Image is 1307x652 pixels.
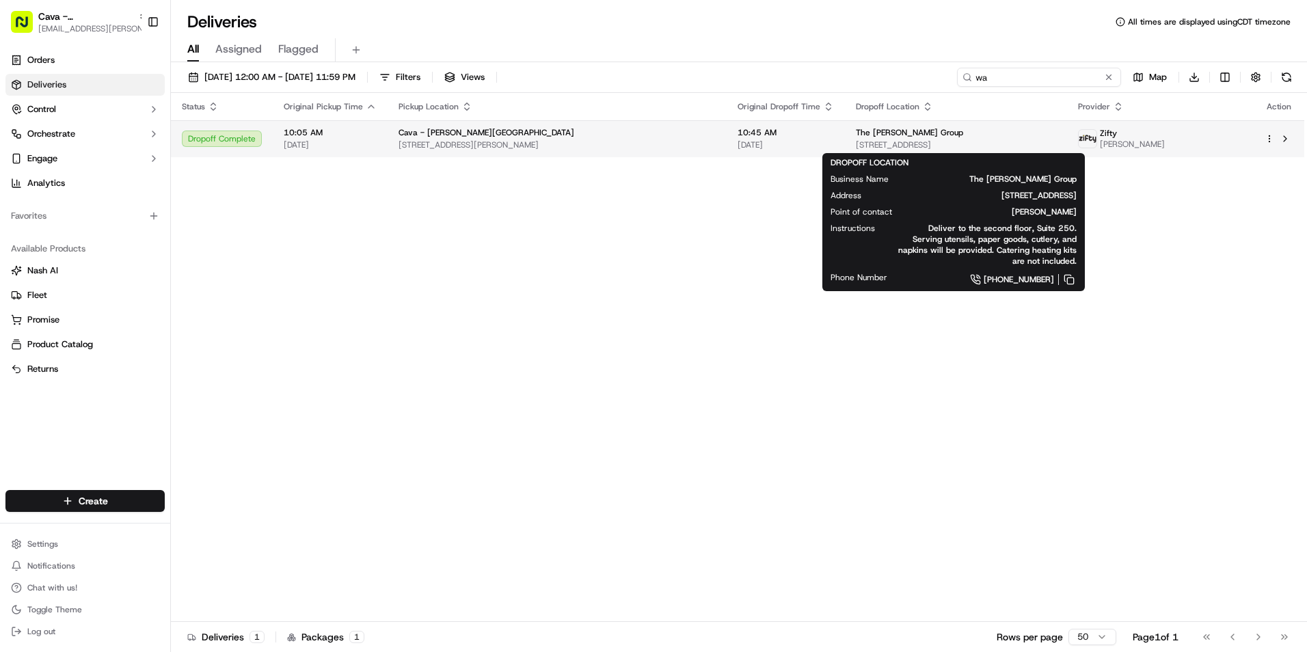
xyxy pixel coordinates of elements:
span: The [PERSON_NAME] Group [856,127,963,138]
button: Map [1127,68,1173,87]
div: 📗 [14,307,25,318]
a: Powered byPylon [96,338,165,349]
span: Views [461,71,485,83]
button: Views [438,68,491,87]
span: Original Pickup Time [284,101,363,112]
span: 10:45 AM [738,127,834,138]
span: Engage [27,152,57,165]
div: Page 1 of 1 [1133,630,1178,644]
span: Nash AI [27,264,58,277]
button: Log out [5,622,165,641]
span: Returns [27,363,58,375]
button: Filters [373,68,427,87]
button: Fleet [5,284,165,306]
span: Toggle Theme [27,604,82,615]
a: 📗Knowledge Base [8,300,110,325]
span: 10:05 AM [284,127,377,138]
span: • [184,249,189,260]
a: 💻API Documentation [110,300,225,325]
span: Cava - [PERSON_NAME][GEOGRAPHIC_DATA] [399,127,574,138]
span: [STREET_ADDRESS] [856,139,1056,150]
span: [DATE] 12:00 AM - [DATE] 11:59 PM [204,71,355,83]
button: Orchestrate [5,123,165,145]
button: Settings [5,534,165,554]
div: Action [1265,101,1293,112]
a: [PHONE_NUMBER] [909,272,1077,287]
span: Instructions [831,223,875,234]
span: [PHONE_NUMBER] [984,274,1054,285]
span: Assigned [215,41,262,57]
a: Fleet [11,289,159,301]
button: [EMAIL_ADDRESS][PERSON_NAME][DOMAIN_NAME] [38,23,148,34]
p: Rows per page [997,630,1063,644]
a: Promise [11,314,159,326]
div: 1 [349,631,364,643]
span: All [187,41,199,57]
span: Fleet [27,289,47,301]
span: Product Catalog [27,338,93,351]
span: [STREET_ADDRESS][PERSON_NAME] [399,139,716,150]
button: Notifications [5,556,165,575]
button: Chat with us! [5,578,165,597]
div: We're available if you need us! [62,144,188,155]
img: 1736555255976-a54dd68f-1ca7-489b-9aae-adbdc363a1c4 [27,249,38,260]
a: Product Catalog [11,338,159,351]
a: Orders [5,49,165,71]
span: Original Dropoff Time [738,101,820,112]
span: Map [1149,71,1167,83]
span: Analytics [27,177,65,189]
span: Chat with us! [27,582,77,593]
div: Favorites [5,205,165,227]
span: All times are displayed using CDT timezone [1128,16,1291,27]
span: Status [182,101,205,112]
span: Dropoff Location [856,101,919,112]
span: Create [79,494,108,508]
p: Welcome 👋 [14,55,249,77]
span: The [PERSON_NAME] Group [911,174,1077,185]
div: 💻 [116,307,126,318]
span: Settings [27,539,58,549]
button: Start new chat [232,135,249,151]
button: Cava - [PERSON_NAME][GEOGRAPHIC_DATA][EMAIL_ADDRESS][PERSON_NAME][DOMAIN_NAME] [5,5,142,38]
a: Nash AI [11,264,159,277]
a: Deliveries [5,74,165,96]
span: Cava - [PERSON_NAME][GEOGRAPHIC_DATA] [38,10,133,23]
div: 1 [250,631,265,643]
span: [PERSON_NAME] [PERSON_NAME] [42,249,181,260]
img: Nash [14,14,41,41]
span: [STREET_ADDRESS] [883,190,1077,201]
span: Orders [27,54,55,66]
img: 1736555255976-a54dd68f-1ca7-489b-9aae-adbdc363a1c4 [27,213,38,223]
h1: Deliveries [187,11,257,33]
button: Toggle Theme [5,600,165,619]
button: Create [5,490,165,512]
span: [DATE] [121,212,149,223]
button: Nash AI [5,260,165,282]
a: Analytics [5,172,165,194]
span: Pylon [136,339,165,349]
button: Refresh [1277,68,1296,87]
span: Point of contact [831,206,892,217]
div: Deliveries [187,630,265,644]
span: Pickup Location [399,101,459,112]
span: Deliver to the second floor, Suite 250. Serving utensils, paper goods, cutlery, and napkins will ... [897,223,1077,267]
span: • [113,212,118,223]
input: Got a question? Start typing here... [36,88,246,103]
span: Address [831,190,861,201]
span: [DATE] [284,139,377,150]
span: API Documentation [129,305,219,319]
img: zifty-logo-trans-sq.png [1079,130,1096,148]
span: Provider [1078,101,1110,112]
button: See all [212,175,249,191]
span: [DATE] [191,249,219,260]
span: Log out [27,626,55,637]
span: [PERSON_NAME] [42,212,111,223]
span: Phone Number [831,272,887,283]
img: Dianne Alexi Soriano [14,236,36,258]
button: Product Catalog [5,334,165,355]
span: Business Name [831,174,889,185]
span: [PERSON_NAME] [1100,139,1165,150]
span: [PERSON_NAME] [914,206,1077,217]
span: Promise [27,314,59,326]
